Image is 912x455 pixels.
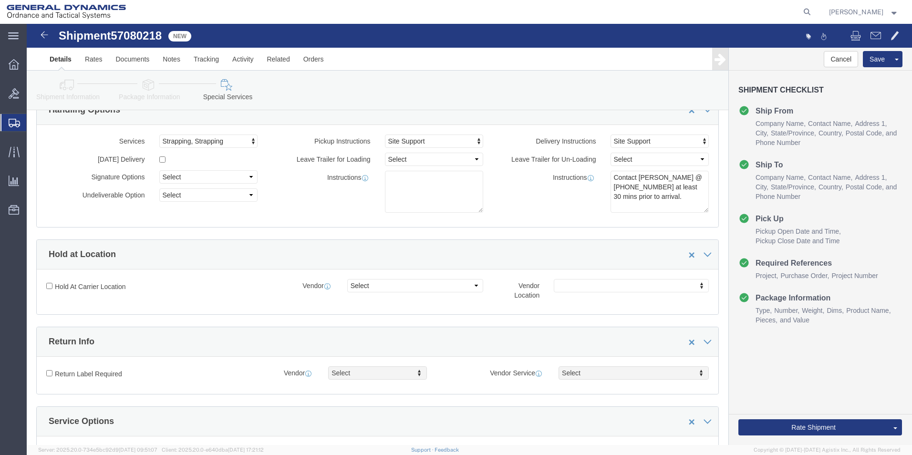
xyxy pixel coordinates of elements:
[119,447,157,453] span: [DATE] 09:51:07
[829,7,883,17] span: Britney Atkins
[162,447,264,453] span: Client: 2025.20.0-e640dba
[27,24,912,445] iframe: FS Legacy Container
[435,447,459,453] a: Feedback
[7,5,126,19] img: logo
[38,447,157,453] span: Server: 2025.20.0-734e5bc92d9
[411,447,435,453] a: Support
[829,6,899,18] button: [PERSON_NAME]
[754,446,901,454] span: Copyright © [DATE]-[DATE] Agistix Inc., All Rights Reserved
[228,447,264,453] span: [DATE] 17:21:12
